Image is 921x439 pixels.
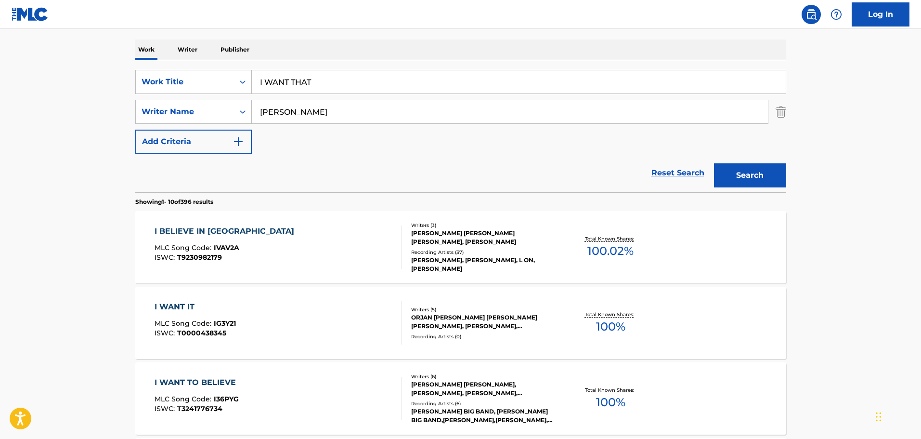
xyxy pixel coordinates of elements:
[155,377,241,388] div: I WANT TO BELIEVE
[177,404,222,413] span: T3241776734
[155,243,214,252] span: MLC Song Code :
[142,76,228,88] div: Work Title
[411,256,557,273] div: [PERSON_NAME], [PERSON_NAME], L ON, [PERSON_NAME]
[233,136,244,147] img: 9d2ae6d4665cec9f34b9.svg
[585,386,636,394] p: Total Known Shares:
[714,163,786,187] button: Search
[411,306,557,313] div: Writers ( 5 )
[135,211,786,283] a: I BELIEVE IN [GEOGRAPHIC_DATA]MLC Song Code:IVAV2AISWC:T9230982179Writers (3)[PERSON_NAME] [PERSO...
[155,329,177,337] span: ISWC :
[155,395,214,403] span: MLC Song Code :
[852,2,909,27] a: Log In
[647,162,709,184] a: Reset Search
[214,243,239,252] span: IVAV2A
[587,242,634,260] span: 100.02 %
[802,5,821,24] a: Public Search
[411,380,557,398] div: [PERSON_NAME] [PERSON_NAME], [PERSON_NAME], [PERSON_NAME], [PERSON_NAME] [PERSON_NAME] [PERSON_NAME]
[177,253,222,262] span: T9230982179
[135,40,157,60] p: Work
[596,318,625,335] span: 100 %
[585,311,636,318] p: Total Known Shares:
[135,198,213,206] p: Showing 1 - 10 of 396 results
[411,407,557,425] div: [PERSON_NAME] BIG BAND, [PERSON_NAME] BIG BAND,[PERSON_NAME],[PERSON_NAME], [PERSON_NAME] BIG BAN...
[155,301,236,313] div: I WANT IT
[218,40,252,60] p: Publisher
[596,394,625,411] span: 100 %
[214,395,239,403] span: I36PYG
[12,7,49,21] img: MLC Logo
[805,9,817,20] img: search
[876,402,882,431] div: Drag
[135,130,252,154] button: Add Criteria
[135,362,786,435] a: I WANT TO BELIEVEMLC Song Code:I36PYGISWC:T3241776734Writers (6)[PERSON_NAME] [PERSON_NAME], [PER...
[776,100,786,124] img: Delete Criterion
[135,287,786,359] a: I WANT ITMLC Song Code:IG3Y21ISWC:T0000438345Writers (5)ORJAN [PERSON_NAME] [PERSON_NAME] [PERSON...
[142,106,228,118] div: Writer Name
[155,404,177,413] span: ISWC :
[175,40,200,60] p: Writer
[155,226,299,237] div: I BELIEVE IN [GEOGRAPHIC_DATA]
[411,400,557,407] div: Recording Artists ( 6 )
[411,373,557,380] div: Writers ( 6 )
[135,70,786,192] form: Search Form
[155,319,214,328] span: MLC Song Code :
[411,222,557,229] div: Writers ( 3 )
[214,319,236,328] span: IG3Y21
[830,9,842,20] img: help
[411,333,557,340] div: Recording Artists ( 0 )
[873,393,921,439] iframe: Chat Widget
[411,249,557,256] div: Recording Artists ( 37 )
[155,253,177,262] span: ISWC :
[585,235,636,242] p: Total Known Shares:
[177,329,226,337] span: T0000438345
[827,5,846,24] div: Help
[411,313,557,331] div: ORJAN [PERSON_NAME] [PERSON_NAME] [PERSON_NAME], [PERSON_NAME], [PERSON_NAME]
[411,229,557,246] div: [PERSON_NAME] [PERSON_NAME] [PERSON_NAME], [PERSON_NAME]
